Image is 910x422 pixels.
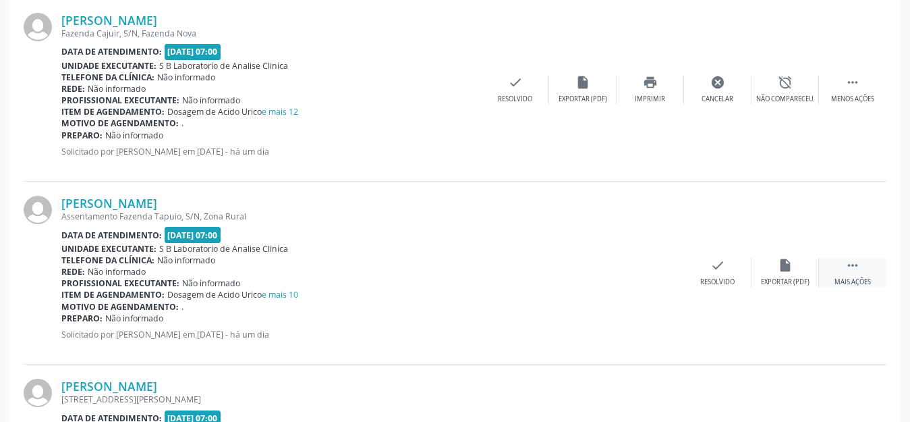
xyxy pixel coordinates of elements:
[262,106,298,117] a: e mais 12
[61,130,103,141] b: Preparo:
[181,301,183,313] span: .
[61,117,179,129] b: Motivo de agendamento:
[24,196,52,224] img: img
[61,301,179,313] b: Motivo de agendamento:
[24,379,52,407] img: img
[61,266,85,278] b: Rede:
[710,75,725,90] i: cancel
[165,44,221,59] span: [DATE] 07:00
[61,379,157,394] a: [PERSON_NAME]
[61,278,179,289] b: Profissional executante:
[61,72,154,83] b: Telefone da clínica:
[710,258,725,273] i: check
[845,258,860,273] i: 
[845,75,860,90] i: 
[508,75,523,90] i: check
[61,394,684,405] div: [STREET_ADDRESS][PERSON_NAME]
[778,258,793,273] i: insert_drive_file
[24,13,52,41] img: img
[262,289,298,300] a: e mais 10
[61,243,157,255] b: Unidade executante:
[61,146,482,157] p: Solicitado por [PERSON_NAME] em [DATE] - há um dia
[61,106,165,117] b: Item de agendamento:
[643,75,658,90] i: print
[61,289,165,300] b: Item de agendamento:
[559,95,607,104] div: Exportar (PDF)
[761,278,809,287] div: Exportar (PDF)
[575,75,590,90] i: insert_drive_file
[834,278,871,287] div: Mais ações
[61,329,684,340] p: Solicitado por [PERSON_NAME] em [DATE] - há um dia
[167,106,298,117] span: Dosagem de Acido Urico
[88,266,146,278] span: Não informado
[159,243,288,255] span: S B Laboratorio de Analise Clinica
[61,13,157,28] a: [PERSON_NAME]
[167,289,298,300] span: Dosagem de Acido Urico
[157,72,215,83] span: Não informado
[181,117,183,129] span: .
[61,196,157,211] a: [PERSON_NAME]
[61,313,103,324] b: Preparo:
[61,211,684,222] div: Assentamento Fazenda Tapuio, S/N, Zona Rural
[635,95,665,104] div: Imprimir
[756,95,814,104] div: Não compareceu
[88,83,146,95] span: Não informado
[159,60,288,72] span: S B Laboratorio de Analise Clinica
[61,230,162,241] b: Data de atendimento:
[700,278,735,287] div: Resolvido
[702,95,733,104] div: Cancelar
[61,46,162,57] b: Data de atendimento:
[61,255,154,266] b: Telefone da clínica:
[105,313,163,324] span: Não informado
[165,227,221,242] span: [DATE] 07:00
[831,95,874,104] div: Menos ações
[498,95,532,104] div: Resolvido
[778,75,793,90] i: alarm_off
[157,255,215,266] span: Não informado
[61,60,157,72] b: Unidade executante:
[105,130,163,141] span: Não informado
[182,278,240,289] span: Não informado
[61,83,85,95] b: Rede:
[182,95,240,106] span: Não informado
[61,95,179,106] b: Profissional executante:
[61,28,482,39] div: Fazenda Cajuir, S/N, Fazenda Nova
